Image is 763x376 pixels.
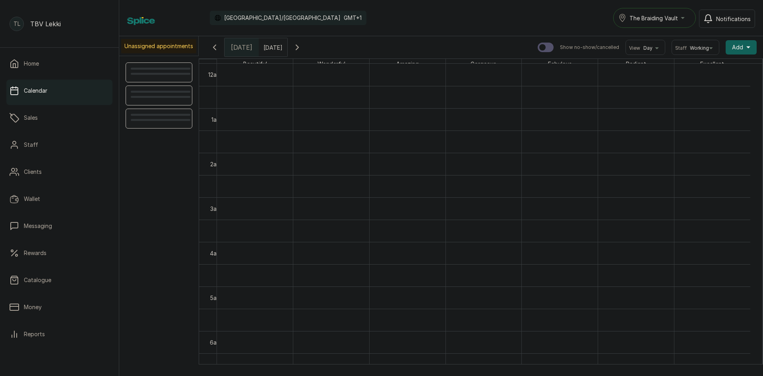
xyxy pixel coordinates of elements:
span: Radiant [624,59,648,69]
p: Calendar [24,87,47,95]
p: Money [24,303,42,311]
div: 2am [209,160,223,168]
p: Reports [24,330,45,338]
a: Wallet [6,188,112,210]
div: 5am [208,294,223,302]
a: Money [6,296,112,318]
span: Beautiful [242,59,269,69]
span: Fabulous [546,59,573,69]
button: Notifications [699,10,755,28]
p: Sales [24,114,38,122]
span: Gorgeous [469,59,498,69]
p: TL [14,20,20,28]
a: Catalogue [6,269,112,291]
button: ViewDay [629,45,662,51]
div: 3am [209,205,223,213]
button: The Braiding Vault [613,8,696,28]
p: Show no-show/cancelled [560,44,619,51]
span: The Braiding Vault [629,14,678,22]
button: StaffWorking [675,45,716,51]
p: [GEOGRAPHIC_DATA]/[GEOGRAPHIC_DATA] [224,14,341,22]
button: Add [726,40,757,55]
span: Add [732,43,743,51]
p: Wallet [24,195,40,203]
p: Rewards [24,249,46,257]
p: Staff [24,141,38,149]
a: Home [6,53,112,75]
span: Amazing [395,59,420,69]
span: Working [690,45,709,51]
a: Reports [6,323,112,345]
a: Clients [6,161,112,183]
p: Home [24,60,39,68]
p: Unassigned appointments [121,39,196,53]
p: Catalogue [24,276,51,284]
span: Notifications [716,15,751,23]
div: 6am [208,338,223,347]
p: TBV Lekki [30,19,61,29]
div: 12am [207,70,223,79]
a: Rewards [6,242,112,264]
a: Calendar [6,80,112,102]
a: Staff [6,134,112,156]
a: Messaging [6,215,112,237]
a: Sales [6,107,112,129]
p: Clients [24,168,42,176]
span: Excellent [699,59,726,69]
div: 4am [208,249,223,257]
span: Day [643,45,653,51]
div: 1am [210,115,223,124]
span: Wonderful [316,59,347,69]
span: Staff [675,45,687,51]
p: Messaging [24,222,52,230]
div: [DATE] [225,38,259,56]
span: View [629,45,640,51]
p: GMT+1 [344,14,362,22]
span: [DATE] [231,43,252,52]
